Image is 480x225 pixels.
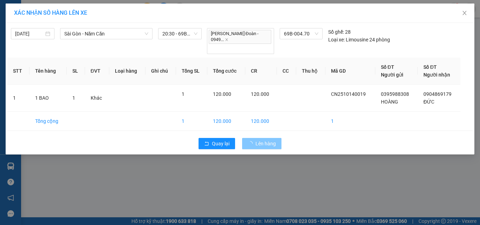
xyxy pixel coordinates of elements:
span: close [462,10,467,16]
button: rollbackQuay lại [199,138,235,149]
span: down [144,32,149,36]
span: loading [248,141,255,146]
span: rollback [204,141,209,147]
td: 1 [176,112,208,131]
th: Loại hàng [109,58,145,85]
span: Số ĐT [381,64,394,70]
span: ĐỨC [423,99,434,105]
span: Người gửi [381,72,403,78]
span: Số ĐT [423,64,437,70]
span: 0904869179 [423,91,452,97]
th: Tổng cước [207,58,245,85]
th: STT [7,58,30,85]
th: Mã GD [325,58,375,85]
span: XÁC NHẬN SỐ HÀNG LÊN XE [14,9,87,16]
th: Tổng SL [176,58,208,85]
span: Quay lại [212,140,229,147]
td: 120.000 [245,112,277,131]
td: Khác [85,85,109,112]
span: close [225,38,228,41]
th: SL [67,58,85,85]
th: Tên hàng [30,58,67,85]
span: 120.000 [213,91,231,97]
span: Người nhận [423,72,450,78]
button: Lên hàng [242,138,281,149]
span: 1 [182,91,184,97]
th: ĐVT [85,58,109,85]
td: 120.000 [207,112,245,131]
th: CC [277,58,296,85]
span: Số ghế: [328,28,344,36]
th: CR [245,58,277,85]
span: 69B-004.70 [284,28,318,39]
td: 1 [7,85,30,112]
span: [PERSON_NAME] Đoàn - 0949... [209,30,272,44]
button: Close [455,4,474,23]
span: Loại xe: [328,36,345,44]
div: Limousine 24 phòng [328,36,390,44]
th: Thu hộ [296,58,325,85]
span: 0395988308 [381,91,409,97]
span: 20:30 - 69B-004.70 [162,28,197,39]
td: 1 BAO [30,85,67,112]
div: 28 [328,28,351,36]
td: Tổng cộng [30,112,67,131]
span: 1 [72,95,75,101]
input: 14/10/2025 [15,30,44,38]
td: 1 [325,112,375,131]
span: Lên hàng [255,140,276,147]
th: Ghi chú [145,58,176,85]
span: CN2510140019 [331,91,366,97]
span: 120.000 [251,91,269,97]
span: Sài Gòn - Năm Căn [64,28,148,39]
span: HOÀNG [381,99,398,105]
